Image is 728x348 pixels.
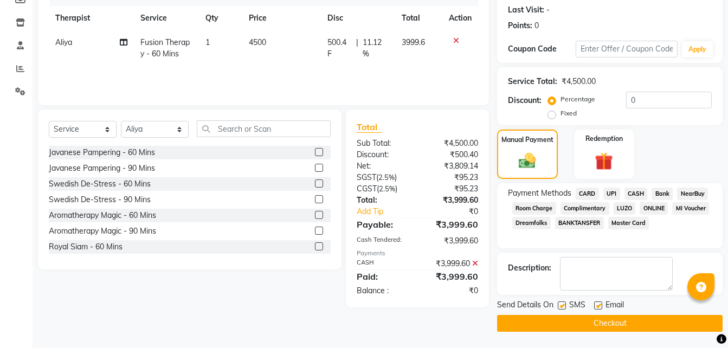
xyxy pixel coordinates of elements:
[561,202,609,215] span: Complimentary
[205,37,210,47] span: 1
[140,37,190,59] span: Fusion Therapy - 60 Mins
[624,188,648,200] span: CASH
[417,270,486,283] div: ₹3,999.60
[349,218,417,231] div: Payable:
[508,262,551,274] div: Description:
[134,6,199,30] th: Service
[395,6,442,30] th: Total
[357,172,376,182] span: SGST
[249,37,266,47] span: 4500
[417,138,486,149] div: ₹4,500.00
[356,37,358,60] span: |
[417,160,486,172] div: ₹3,809.14
[49,163,155,174] div: Javanese Pampering - 90 Mins
[677,188,708,200] span: NearBuy
[349,183,417,195] div: ( )
[417,172,486,183] div: ₹95.23
[442,6,478,30] th: Action
[363,37,389,60] span: 11.12 %
[49,178,151,190] div: Swedish De-Stress - 60 Mins
[349,206,429,217] a: Add Tip
[349,138,417,149] div: Sub Total:
[417,235,486,247] div: ₹3,999.60
[497,299,553,313] span: Send Details On
[508,95,542,106] div: Discount:
[569,299,585,313] span: SMS
[357,184,377,194] span: CGST
[349,149,417,160] div: Discount:
[508,43,576,55] div: Coupon Code
[603,188,620,200] span: UPI
[321,6,395,30] th: Disc
[49,225,156,237] div: Aromatherapy Magic - 90 Mins
[608,217,649,229] span: Master Card
[417,195,486,206] div: ₹3,999.60
[349,172,417,183] div: ( )
[417,258,486,269] div: ₹3,999.60
[199,6,242,30] th: Qty
[242,6,321,30] th: Price
[357,249,478,258] div: Payments
[562,76,596,87] div: ₹4,500.00
[49,194,151,205] div: Swedish De-Stress - 90 Mins
[49,210,156,221] div: Aromatherapy Magic - 60 Mins
[349,160,417,172] div: Net:
[508,188,571,199] span: Payment Methods
[349,285,417,297] div: Balance :
[49,241,123,253] div: Royal Siam - 60 Mins
[55,37,72,47] span: Aliya
[327,37,351,60] span: 500.4 F
[49,6,134,30] th: Therapist
[614,202,636,215] span: LUZO
[512,217,551,229] span: Dreamfolks
[576,188,599,200] span: CARD
[379,184,395,193] span: 2.5%
[417,218,486,231] div: ₹3,999.60
[501,135,553,145] label: Manual Payment
[513,151,541,171] img: _cash.svg
[555,217,604,229] span: BANKTANSFER
[576,41,678,57] input: Enter Offer / Coupon Code
[561,108,577,118] label: Fixed
[682,41,713,57] button: Apply
[534,20,539,31] div: 0
[417,285,486,297] div: ₹0
[672,202,709,215] span: MI Voucher
[417,183,486,195] div: ₹95.23
[357,121,382,133] span: Total
[640,202,668,215] span: ONLINE
[652,188,673,200] span: Bank
[497,315,723,332] button: Checkout
[561,94,595,104] label: Percentage
[589,150,619,172] img: _gift.svg
[605,299,624,313] span: Email
[546,4,550,16] div: -
[508,76,557,87] div: Service Total:
[378,173,395,182] span: 2.5%
[49,147,155,158] div: Javanese Pampering - 60 Mins
[508,20,532,31] div: Points:
[349,235,417,247] div: Cash Tendered:
[417,149,486,160] div: ₹500.40
[585,134,623,144] label: Redemption
[349,195,417,206] div: Total:
[197,120,331,137] input: Search or Scan
[508,4,544,16] div: Last Visit:
[512,202,556,215] span: Room Charge
[402,37,425,47] span: 3999.6
[429,206,486,217] div: ₹0
[349,270,417,283] div: Paid:
[349,258,417,269] div: CASH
